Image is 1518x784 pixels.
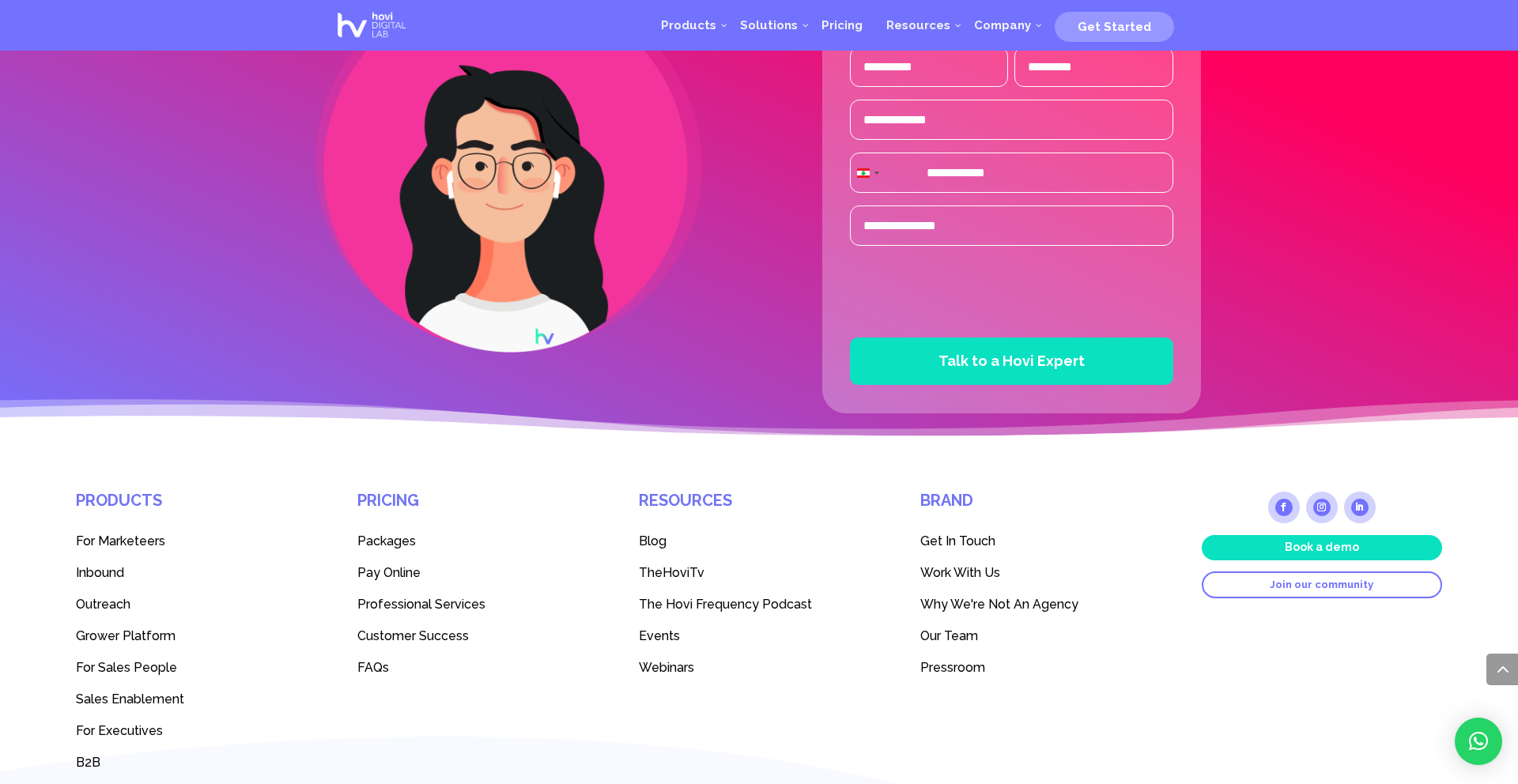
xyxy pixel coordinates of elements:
[649,2,728,49] a: Products
[639,620,879,652] a: Events
[874,2,962,49] a: Resources
[76,747,316,778] a: B2B
[76,715,316,747] a: For Executives
[850,337,1172,385] button: Talk to a Hovi Expert
[920,533,995,548] span: Get In Touch
[76,684,316,715] a: Sales Enablement
[76,755,100,770] span: B2B
[920,557,1161,589] a: Work With Us
[938,352,1085,369] span: Talk to a Hovi Expert
[357,652,598,684] a: FAQs
[357,597,485,612] span: Professional Services
[962,2,1043,49] a: Company
[76,692,184,707] span: Sales Enablement
[886,18,950,32] span: Resources
[76,597,130,612] span: Outreach
[920,628,978,643] span: Our Team
[810,2,874,49] a: Pricing
[639,492,879,526] h4: Resources
[1055,13,1174,37] a: Get Started
[920,652,1161,684] a: Pressroom
[357,492,598,526] h4: Pricing
[639,597,812,612] span: The Hovi Frequency Podcast
[639,565,704,580] span: TheHoviTv
[850,258,1090,320] iframe: reCAPTCHA
[821,18,863,32] span: Pricing
[1202,535,1442,560] a: Book a demo
[357,526,598,557] a: Packages
[76,533,165,548] span: For Marketeers
[76,565,124,580] span: Inbound
[76,628,176,643] span: Grower Platform
[661,18,716,32] span: Products
[1268,492,1300,523] a: Follow on Facebook
[76,492,316,526] h4: Products
[76,557,316,589] a: Inbound
[1306,492,1338,523] a: Follow on Instagram
[1202,571,1442,598] a: Join our community
[357,533,416,548] span: Packages
[76,589,316,620] a: Outreach
[920,492,1161,526] h4: Brand
[920,620,1161,652] a: Our Team
[639,652,879,684] a: Webinars
[639,526,879,557] a: Blog
[639,589,879,620] a: The Hovi Frequency Podcast
[76,723,163,738] span: For Executives
[920,565,1000,580] span: Work With Us
[920,660,985,675] span: Pressroom
[920,589,1161,620] a: Why We're Not An Agency
[357,628,469,643] span: Customer Success
[974,18,1031,32] span: Company
[357,557,598,589] a: Pay Online
[639,660,694,675] span: Webinars
[76,652,316,684] a: For Sales People
[920,526,1161,557] a: Get In Touch
[740,18,798,32] span: Solutions
[76,660,177,675] span: For Sales People
[76,620,316,652] a: Grower Platform
[851,153,884,192] button: Selected country
[639,628,680,643] span: Events
[1078,20,1151,34] span: Get Started
[639,557,879,589] a: TheHoviTv
[357,589,598,620] a: Professional Services
[639,533,666,548] span: Blog
[728,2,810,49] a: Solutions
[76,526,316,557] a: For Marketeers
[357,565,421,580] span: Pay Online
[357,660,389,675] span: FAQs
[1344,492,1376,523] a: Follow on LinkedIn
[920,597,1078,612] span: Why We're Not An Agency
[357,620,598,652] a: Customer Success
